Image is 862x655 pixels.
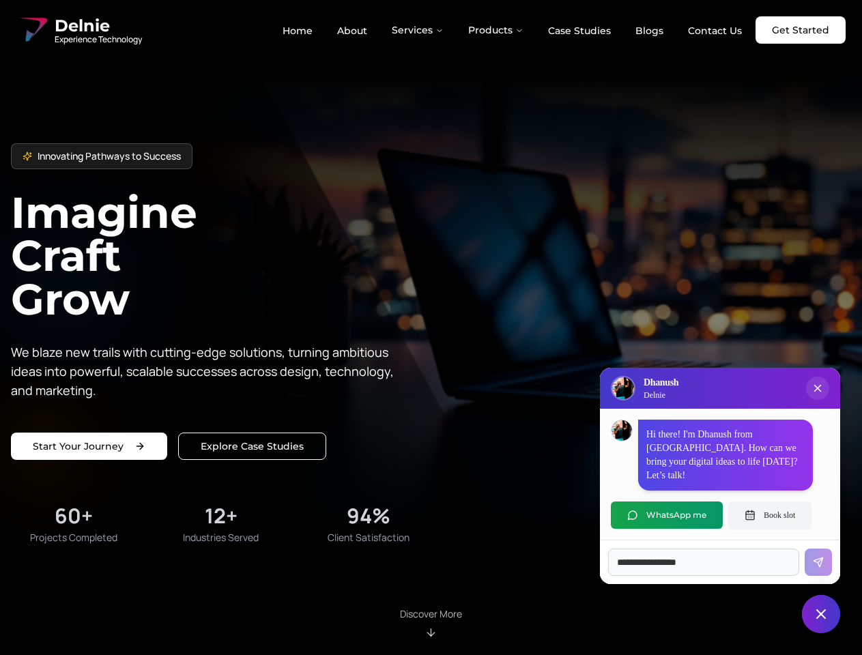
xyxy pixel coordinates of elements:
p: Delnie [644,390,678,401]
div: 12+ [205,504,238,528]
button: Close chat popup [806,377,829,400]
a: Blogs [624,19,674,42]
a: About [326,19,378,42]
span: Projects Completed [30,531,117,544]
img: Dhanush [612,420,632,441]
span: Industries Served [183,531,259,544]
img: Delnie Logo [16,14,49,46]
button: Book slot [728,501,811,529]
p: Discover More [400,607,462,621]
h1: Imagine Craft Grow [11,191,431,320]
p: We blaze new trails with cutting-edge solutions, turning ambitious ideas into powerful, scalable ... [11,343,404,400]
a: Delnie Logo Full [16,14,142,46]
div: Scroll to About section [400,607,462,639]
span: Experience Technology [55,34,142,45]
button: WhatsApp me [611,501,723,529]
a: Home [272,19,324,42]
a: Contact Us [677,19,753,42]
img: Delnie Logo [612,377,634,399]
p: Hi there! I'm Dhanush from [GEOGRAPHIC_DATA]. How can we bring your digital ideas to life [DATE]?... [646,428,805,482]
h3: Dhanush [644,376,678,390]
span: Innovating Pathways to Success [38,149,181,163]
nav: Main [272,16,753,44]
a: Get Started [756,16,846,44]
div: 60+ [55,504,93,528]
span: Delnie [55,15,142,37]
div: 94% [347,504,390,528]
button: Close chat [802,595,840,633]
a: Case Studies [537,19,622,42]
a: Explore our solutions [178,433,326,460]
a: Start your project with us [11,433,167,460]
button: Products [457,16,534,44]
span: Client Satisfaction [328,531,410,544]
button: Services [381,16,455,44]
